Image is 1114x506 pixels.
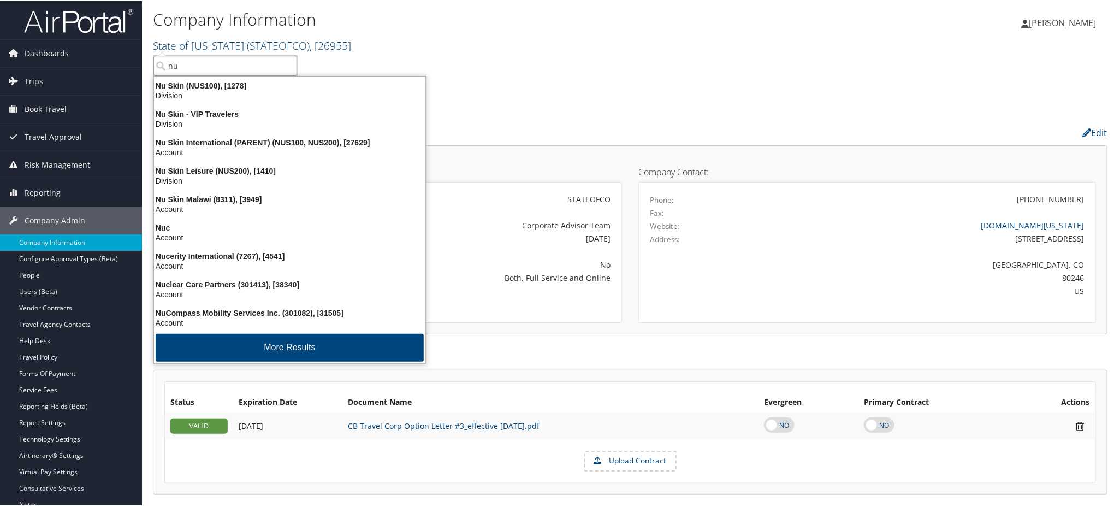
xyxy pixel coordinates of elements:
div: STATEOFCO [326,192,611,204]
label: Fax: [650,207,664,217]
a: Edit [1083,126,1107,138]
span: Company Admin [25,206,85,233]
span: Trips [25,67,43,94]
div: Nuclear Care Partners (301413), [38340] [147,279,432,289]
div: Nu Skin - VIP Travelers [147,108,432,118]
th: Expiration Date [233,392,342,411]
span: [PERSON_NAME] [1029,16,1097,28]
div: VALID [170,417,228,433]
div: Nu Skin Leisure (NUS200), [1410] [147,165,432,175]
a: State of [US_STATE] [153,37,351,52]
th: Evergreen [759,392,858,411]
span: , [ 26955 ] [310,37,351,52]
div: [PHONE_NUMBER] [1017,192,1085,204]
div: NuCompass Mobility Services Inc. (301082), [31505] [147,307,432,317]
div: US [763,284,1085,296]
div: Nu Skin Malawi (8311), [3949] [147,193,432,203]
div: Account [147,317,432,327]
div: Division [147,90,432,99]
th: Status [165,392,233,411]
div: Nuc [147,222,432,232]
div: Nu Skin (NUS100), [1278] [147,80,432,90]
span: Dashboards [25,39,69,66]
h4: Company Contact: [638,167,1096,175]
span: Travel Approval [25,122,82,150]
div: Account [147,232,432,242]
a: CB Travel Corp Option Letter #3_effective [DATE].pdf [348,420,540,430]
div: Account [147,289,432,298]
div: [GEOGRAPHIC_DATA], CO [763,258,1085,269]
div: [DATE] [326,232,611,243]
i: Remove Contract [1071,420,1090,431]
span: Reporting [25,178,61,205]
div: Account [147,260,432,270]
label: Upload Contract [585,451,675,469]
h2: Company Profile: [153,122,784,140]
a: [PERSON_NAME] [1021,5,1107,38]
div: Account [147,146,432,156]
h2: Contracts: [153,346,1107,364]
button: More Results [156,333,424,361]
a: [DOMAIN_NAME][US_STATE] [981,219,1085,230]
label: Address: [650,233,680,244]
input: Search Accounts [153,55,297,75]
div: Account [147,203,432,213]
div: Division [147,118,432,128]
div: [STREET_ADDRESS] [763,232,1085,243]
div: 80246 [763,271,1085,283]
span: [DATE] [239,420,263,430]
th: Primary Contract [858,392,1015,411]
h1: Company Information [153,7,789,30]
label: Phone: [650,193,674,204]
th: Document Name [342,392,759,411]
th: Actions [1015,392,1095,411]
div: Nucerity International (7267), [4541] [147,250,432,260]
div: Add/Edit Date [239,420,337,430]
div: Both, Full Service and Online [326,271,611,283]
div: No [326,258,611,269]
label: Website: [650,220,680,231]
span: Book Travel [25,95,67,122]
span: ( STATEOFCO ) [247,37,310,52]
img: airportal-logo.png [24,7,133,33]
div: Corporate Advisor Team [326,219,611,230]
span: Risk Management [25,150,90,178]
div: Division [147,175,432,185]
div: Nu Skin International (PARENT) (NUS100, NUS200), [27629] [147,137,432,146]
